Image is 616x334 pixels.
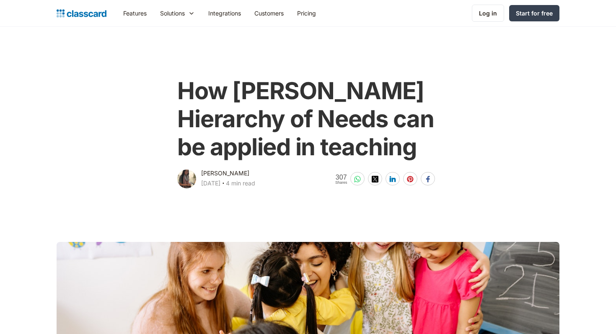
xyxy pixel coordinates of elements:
a: Customers [248,4,290,23]
a: Log in [472,5,504,22]
div: Start for free [516,9,553,18]
img: whatsapp-white sharing button [354,176,361,182]
span: Shares [335,181,347,185]
div: [PERSON_NAME] [201,168,249,178]
div: ‧ [220,178,226,190]
a: Pricing [290,4,323,23]
img: twitter-white sharing button [372,176,378,182]
a: Integrations [202,4,248,23]
div: [DATE] [201,178,220,188]
a: Start for free [509,5,559,21]
img: linkedin-white sharing button [389,176,396,182]
div: 4 min read [226,178,255,188]
img: facebook-white sharing button [424,176,431,182]
span: 307 [335,174,347,181]
div: Solutions [153,4,202,23]
div: Log in [479,9,497,18]
a: Features [116,4,153,23]
div: Solutions [160,9,185,18]
h1: How [PERSON_NAME] Hierarchy of Needs can be applied in teaching [177,77,438,162]
a: home [57,8,106,19]
img: pinterest-white sharing button [407,176,414,182]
